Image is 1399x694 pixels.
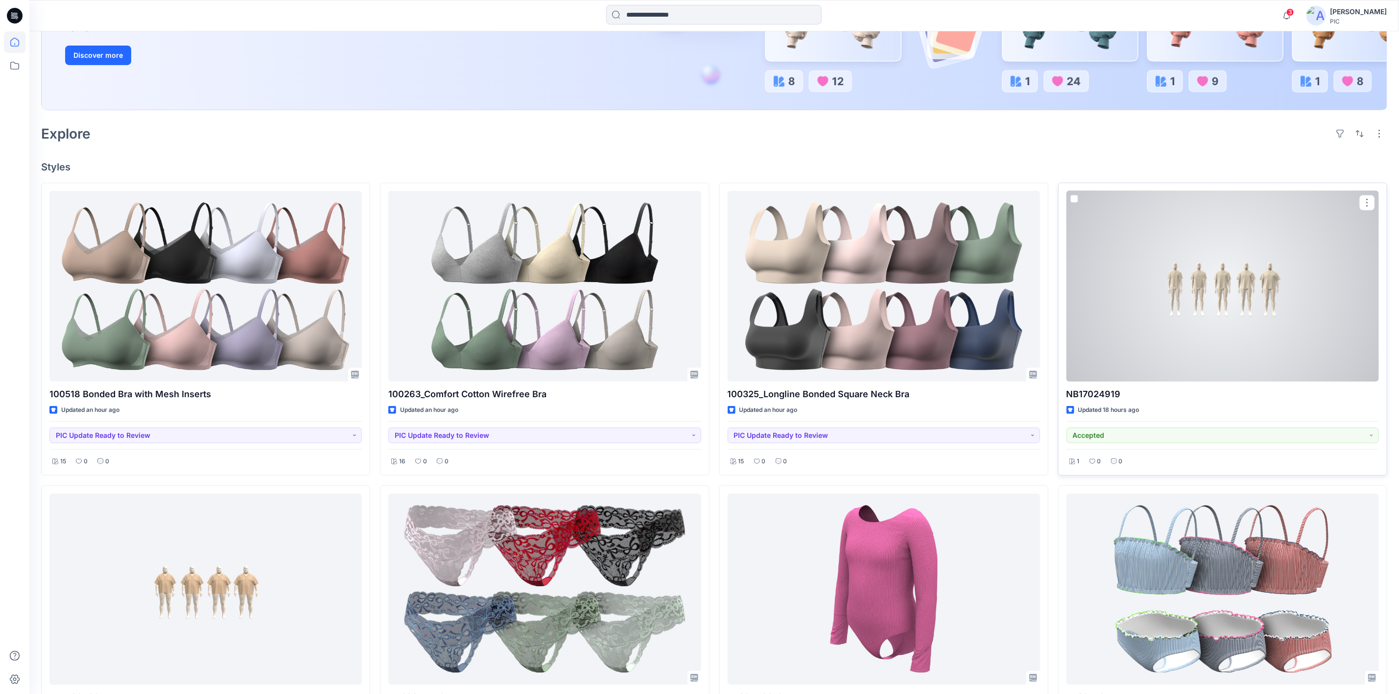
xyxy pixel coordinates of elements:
[1067,191,1379,382] a: NB17024919
[1330,18,1387,25] div: PIC
[1067,387,1379,401] p: NB17024919
[399,456,405,467] p: 16
[728,387,1040,401] p: 100325_Longline Bonded Square Neck Bra
[388,387,701,401] p: 100263_Comfort Cotton Wirefree Bra
[1286,8,1294,16] span: 3
[400,405,458,415] p: Updated an hour ago
[762,456,766,467] p: 0
[49,494,362,684] a: NB17024921
[1067,494,1379,684] a: ALG24765
[739,405,798,415] p: Updated an hour ago
[84,456,88,467] p: 0
[1119,456,1123,467] p: 0
[65,46,131,65] button: Discover more
[60,456,66,467] p: 15
[445,456,449,467] p: 0
[738,456,744,467] p: 15
[388,191,701,382] a: 100263_Comfort Cotton Wirefree Bra
[41,126,91,142] h2: Explore
[61,405,119,415] p: Updated an hour ago
[1330,6,1387,18] div: [PERSON_NAME]
[41,161,1387,173] h4: Styles
[1097,456,1101,467] p: 0
[1077,456,1080,467] p: 1
[783,456,787,467] p: 0
[105,456,109,467] p: 0
[49,191,362,382] a: 100518 Bonded Bra with Mesh Inserts
[1306,6,1326,25] img: avatar
[49,387,362,401] p: 100518 Bonded Bra with Mesh Inserts
[65,46,285,65] a: Discover more
[388,494,701,684] a: 171392 bow lace thong
[423,456,427,467] p: 0
[728,191,1040,382] a: 100325_Longline Bonded Square Neck Bra
[1078,405,1139,415] p: Updated 18 hours ago
[728,494,1040,684] a: ALG24408-3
